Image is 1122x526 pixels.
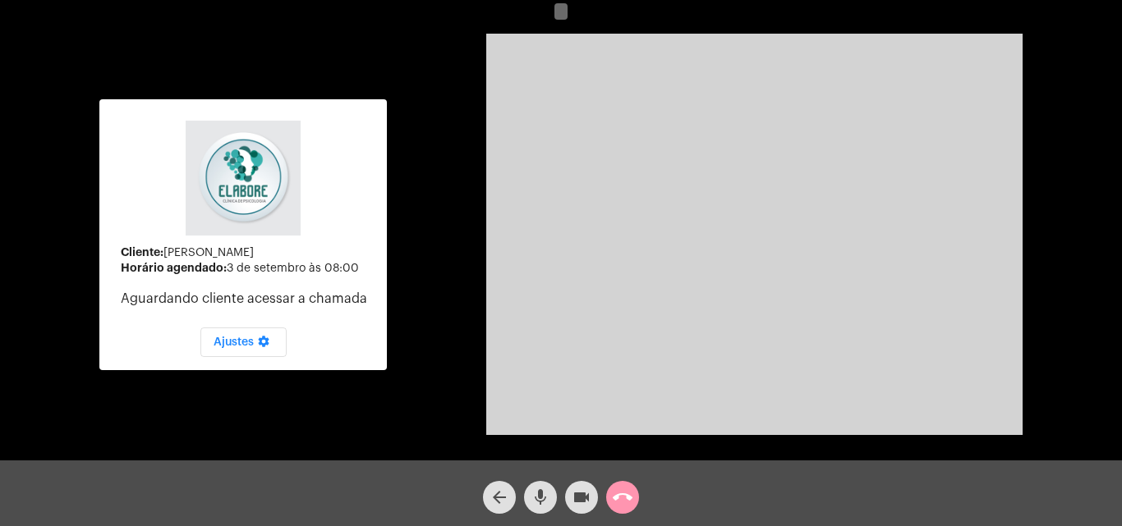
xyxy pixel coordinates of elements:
button: Ajustes [200,327,287,357]
mat-icon: settings [254,335,274,354]
span: Ajustes [214,336,274,348]
strong: Horário agendado: [121,262,227,273]
mat-icon: videocam [572,487,591,507]
mat-icon: mic [531,487,550,507]
img: 4c6856f8-84c7-1050-da6c-cc5081a5dbaf.jpg [186,121,301,236]
mat-icon: arrow_back [490,487,509,507]
div: 3 de setembro às 08:00 [121,262,374,275]
mat-icon: call_end [613,487,632,507]
strong: Cliente: [121,246,163,258]
p: Aguardando cliente acessar a chamada [121,291,374,306]
div: [PERSON_NAME] [121,246,374,259]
